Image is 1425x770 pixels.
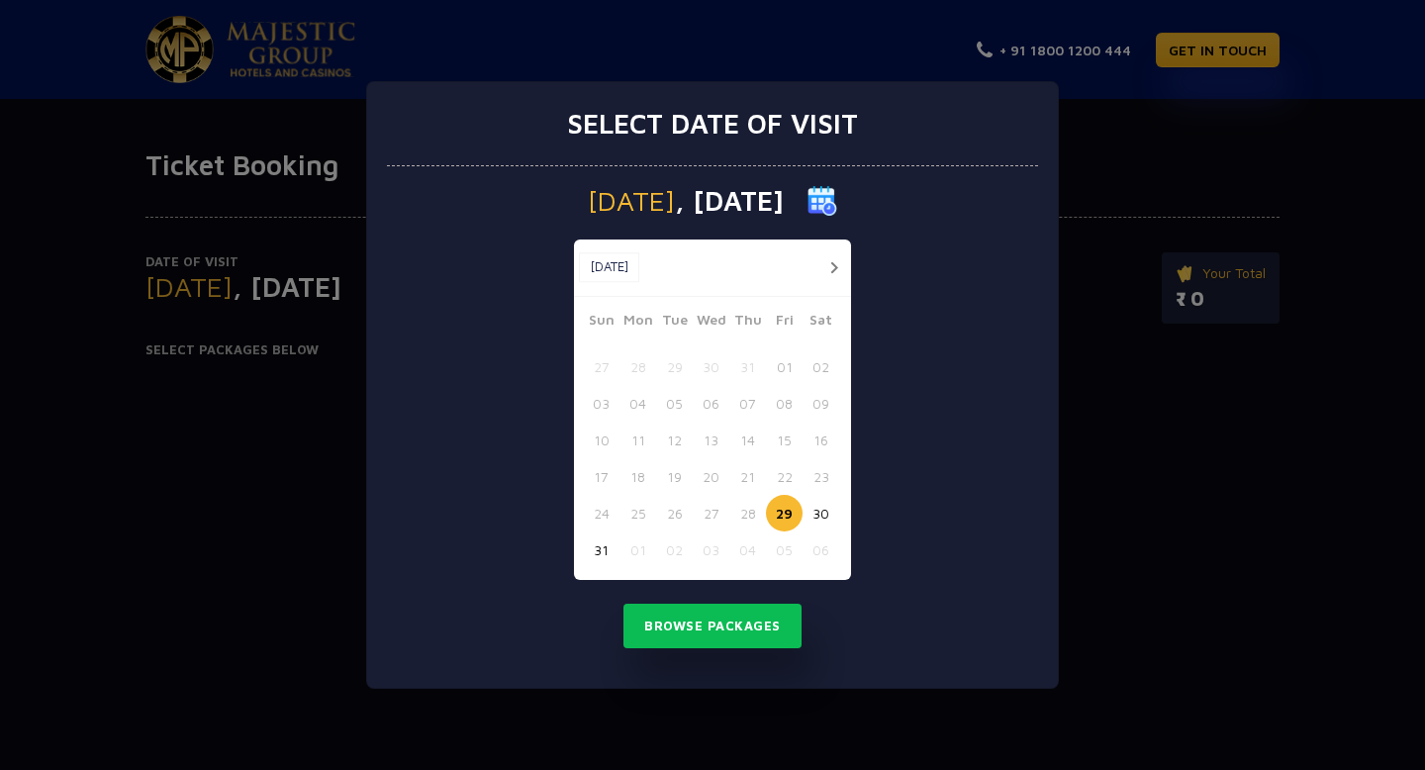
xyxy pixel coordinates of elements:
[693,309,729,337] span: Wed
[656,309,693,337] span: Tue
[619,458,656,495] button: 18
[766,309,803,337] span: Fri
[623,604,802,649] button: Browse Packages
[675,187,784,215] span: , [DATE]
[766,495,803,531] button: 29
[656,495,693,531] button: 26
[693,531,729,568] button: 03
[567,107,858,141] h3: Select date of visit
[583,309,619,337] span: Sun
[729,458,766,495] button: 21
[729,385,766,422] button: 07
[583,531,619,568] button: 31
[656,385,693,422] button: 05
[729,531,766,568] button: 04
[619,495,656,531] button: 25
[803,348,839,385] button: 02
[583,422,619,458] button: 10
[619,348,656,385] button: 28
[693,495,729,531] button: 27
[583,348,619,385] button: 27
[729,495,766,531] button: 28
[583,495,619,531] button: 24
[588,187,675,215] span: [DATE]
[656,458,693,495] button: 19
[766,348,803,385] button: 01
[619,309,656,337] span: Mon
[619,385,656,422] button: 04
[803,385,839,422] button: 09
[729,348,766,385] button: 31
[729,422,766,458] button: 14
[766,531,803,568] button: 05
[656,422,693,458] button: 12
[803,422,839,458] button: 16
[656,348,693,385] button: 29
[583,385,619,422] button: 03
[579,252,639,282] button: [DATE]
[803,531,839,568] button: 06
[693,422,729,458] button: 13
[619,531,656,568] button: 01
[766,458,803,495] button: 22
[693,458,729,495] button: 20
[803,495,839,531] button: 30
[656,531,693,568] button: 02
[766,422,803,458] button: 15
[766,385,803,422] button: 08
[807,186,837,216] img: calender icon
[803,309,839,337] span: Sat
[583,458,619,495] button: 17
[693,348,729,385] button: 30
[619,422,656,458] button: 11
[803,458,839,495] button: 23
[693,385,729,422] button: 06
[729,309,766,337] span: Thu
